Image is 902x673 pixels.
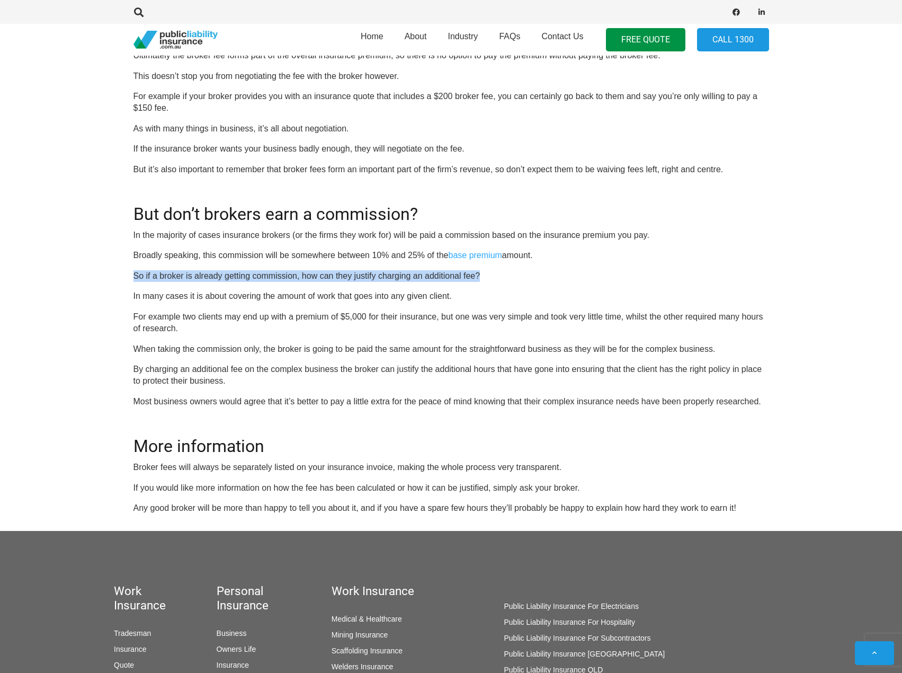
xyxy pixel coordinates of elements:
[114,629,151,669] a: Tradesman Insurance Quote
[504,650,665,658] a: Public Liability Insurance [GEOGRAPHIC_DATA]
[606,28,685,52] a: FREE QUOTE
[133,396,769,408] p: Most business owners would agree that it’s better to pay a little extra for the peace of mind kno...
[133,462,769,473] p: Broker fees will always be separately listed on your insurance invoice, making the whole process ...
[448,251,502,260] a: base premium
[332,584,443,598] h5: Work Insurance
[133,31,218,49] a: pli_logotransparent
[499,32,520,41] span: FAQs
[394,21,437,59] a: About
[217,584,271,613] h5: Personal Insurance
[133,250,769,261] p: Broadly speaking, this commission will be somewhere between 10% and 25% of the amount.
[531,21,594,59] a: Contact Us
[405,32,427,41] span: About
[133,270,769,282] p: So if a broker is already getting commission, how can they justify charging an additional fee?
[855,641,894,665] a: Back to top
[114,584,156,613] h5: Work Insurance
[448,32,478,41] span: Industry
[133,143,769,155] p: If the insurance broker wants your business badly enough, they will negotiate on the fee.
[361,32,383,41] span: Home
[133,423,769,456] h2: More information
[332,647,403,655] a: Scaffolding Insurance
[729,5,744,20] a: Facebook
[504,602,638,610] a: Public Liability Insurance For Electricians
[133,50,769,61] p: Ultimately the broker fee forms part of the overall insurance premium, so there is no option to p...
[133,482,769,494] p: If you would like more information on how the fee has been calculated or how it can be justified,...
[133,343,769,355] p: When taking the commission only, the broker is going to be paid the same amount for the straightf...
[504,584,673,598] h5: Work Insurance
[217,629,256,669] a: Business Owners Life Insurance
[133,123,769,135] p: As with many things in business, it’s all about negotiation.
[332,662,393,671] a: Welders Insurance
[332,615,402,623] a: Medical & Healthcare
[754,5,769,20] a: LinkedIn
[133,290,769,302] p: In many cases it is about covering the amount of work that goes into any given client.
[504,634,650,642] a: Public Liability Insurance For Subcontractors
[133,311,769,335] p: For example two clients may end up with a premium of $5,000 for their insurance, but one was very...
[133,91,769,114] p: For example if your broker provides you with an insurance quote that includes a $200 broker fee, ...
[350,21,394,59] a: Home
[541,32,583,41] span: Contact Us
[332,631,388,639] a: Mining Insurance
[133,364,769,387] p: By charging an additional fee on the complex business the broker can justify the additional hours...
[133,229,769,241] p: In the majority of cases insurance brokers (or the firms they work for) will be paid a commission...
[437,21,488,59] a: Industry
[133,164,769,175] p: But it’s also important to remember that broker fees form an important part of the firm’s revenue...
[488,21,531,59] a: FAQs
[133,502,769,514] p: Any good broker will be more than happy to tell you about it, and if you have a spare few hours t...
[133,70,769,82] p: This doesn’t stop you from negotiating the fee with the broker however.
[129,7,150,17] a: Search
[133,191,769,224] h2: But don’t brokers earn a commission?
[697,28,769,52] a: Call 1300
[504,618,635,626] a: Public Liability Insurance For Hospitality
